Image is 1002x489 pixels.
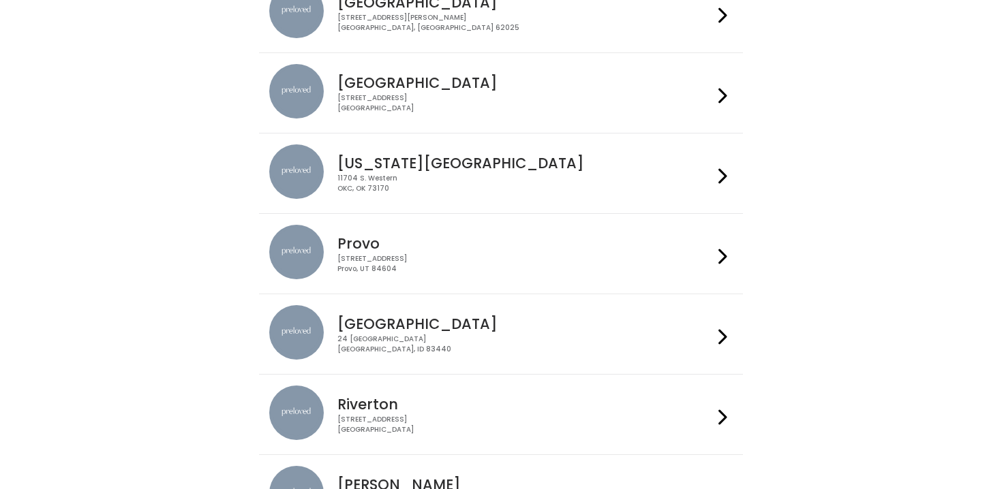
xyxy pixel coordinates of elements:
[337,75,712,91] h4: [GEOGRAPHIC_DATA]
[337,174,712,193] div: 11704 S. Western OKC, OK 73170
[269,64,324,119] img: preloved location
[337,93,712,113] div: [STREET_ADDRESS] [GEOGRAPHIC_DATA]
[337,334,712,354] div: 24 [GEOGRAPHIC_DATA] [GEOGRAPHIC_DATA], ID 83440
[337,254,712,274] div: [STREET_ADDRESS] Provo, UT 84604
[337,415,712,435] div: [STREET_ADDRESS] [GEOGRAPHIC_DATA]
[337,316,712,332] h4: [GEOGRAPHIC_DATA]
[269,144,732,202] a: preloved location [US_STATE][GEOGRAPHIC_DATA] 11704 S. WesternOKC, OK 73170
[337,155,712,171] h4: [US_STATE][GEOGRAPHIC_DATA]
[337,236,712,251] h4: Provo
[269,305,732,363] a: preloved location [GEOGRAPHIC_DATA] 24 [GEOGRAPHIC_DATA][GEOGRAPHIC_DATA], ID 83440
[269,144,324,199] img: preloved location
[269,305,324,360] img: preloved location
[269,225,732,283] a: preloved location Provo [STREET_ADDRESS]Provo, UT 84604
[269,385,324,440] img: preloved location
[269,225,324,279] img: preloved location
[269,64,732,122] a: preloved location [GEOGRAPHIC_DATA] [STREET_ADDRESS][GEOGRAPHIC_DATA]
[337,396,712,412] h4: Riverton
[269,385,732,443] a: preloved location Riverton [STREET_ADDRESS][GEOGRAPHIC_DATA]
[337,13,712,33] div: [STREET_ADDRESS][PERSON_NAME] [GEOGRAPHIC_DATA], [GEOGRAPHIC_DATA] 62025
